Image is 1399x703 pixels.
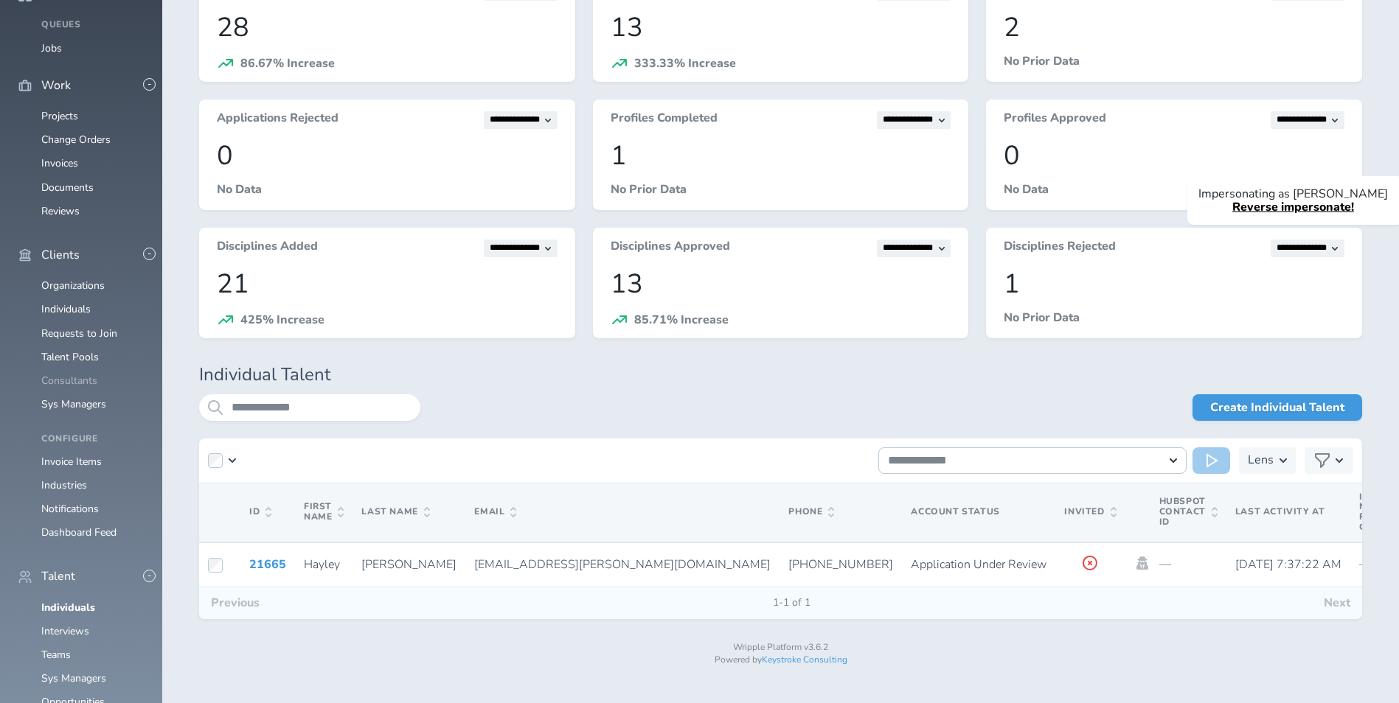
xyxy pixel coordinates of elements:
[1159,558,1218,571] p: —
[1235,506,1325,517] span: Last Activity At
[41,181,94,195] a: Documents
[611,13,951,43] p: 13
[249,556,286,573] a: 21665
[1004,141,1344,171] p: 0
[41,204,80,218] a: Reviews
[634,55,736,71] span: 333.33% Increase
[143,78,156,91] button: -
[41,601,95,615] a: Individuals
[1193,447,1230,474] button: Run Action
[41,525,117,539] a: Dashboard Feed
[911,506,999,517] span: Account Status
[1004,309,1080,326] span: No Prior Data
[304,556,340,573] span: Hayley
[199,655,1362,665] p: Powered by
[41,20,145,30] h4: Queues
[240,55,335,71] span: 86.67% Increase
[1159,497,1218,527] span: Hubspot Contact Id
[1004,239,1116,257] h3: Disciplines Rejected
[611,181,687,197] span: No Prior Data
[41,326,117,340] a: Requests to Join
[1312,587,1362,618] button: Next
[143,570,156,582] button: -
[217,111,339,129] h3: Applications Rejected
[1248,447,1274,474] h3: Lens
[41,374,97,388] a: Consultants
[1232,199,1354,215] a: Reverse impersonate!
[199,587,271,618] button: Previous
[41,41,62,55] a: Jobs
[41,478,87,492] a: Industries
[41,350,99,364] a: Talent Pools
[611,141,951,171] p: 1
[217,181,262,197] span: No Data
[634,312,729,328] span: 85.71% Increase
[611,111,718,129] h3: Profiles Completed
[41,248,80,262] span: Clients
[474,556,771,573] span: [EMAIL_ADDRESS][PERSON_NAME][DOMAIN_NAME]
[217,13,558,43] p: 28
[361,556,457,573] span: [PERSON_NAME]
[1239,447,1296,474] button: Lens
[41,624,89,638] a: Interviews
[41,397,106,411] a: Sys Managers
[474,507,516,517] span: Email
[41,648,71,662] a: Teams
[788,507,834,517] span: Phone
[762,654,847,665] a: Keystroke Consulting
[41,109,78,123] a: Projects
[199,643,1362,653] p: Wripple Platform v3.6.2
[304,502,344,522] span: First Name
[1004,269,1344,299] p: 1
[911,556,1046,573] span: Application Under Review
[249,507,271,517] span: ID
[1193,394,1362,421] a: Create Individual Talent
[41,671,106,685] a: Sys Managers
[217,269,558,299] p: 21
[761,597,822,609] span: 1-1 of 1
[1198,187,1388,200] p: Impersonating as [PERSON_NAME]
[41,455,102,469] a: Invoice Items
[217,239,318,257] h3: Disciplines Added
[361,507,429,517] span: Last Name
[788,556,893,573] span: [PHONE_NUMBER]
[611,269,951,299] p: 13
[1004,181,1049,197] span: No Data
[41,279,105,293] a: Organizations
[41,502,99,516] a: Notifications
[611,239,730,257] h3: Disciplines Approved
[1359,556,1371,573] span: —
[1004,13,1344,43] p: 2
[41,434,145,444] h4: Configure
[240,312,324,328] span: 425% Increase
[41,133,111,147] a: Change Orders
[1134,556,1150,570] a: Impersonate
[41,570,75,583] span: Talent
[1004,111,1106,129] h3: Profiles Approved
[1235,556,1341,573] span: [DATE] 7:37:22 AM
[199,365,1362,385] h1: Individual Talent
[143,248,156,260] button: -
[41,156,78,170] a: Invoices
[41,302,91,316] a: Individuals
[1004,53,1080,69] span: No Prior Data
[1064,507,1116,517] span: Invited
[41,79,71,92] span: Work
[217,141,558,171] p: 0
